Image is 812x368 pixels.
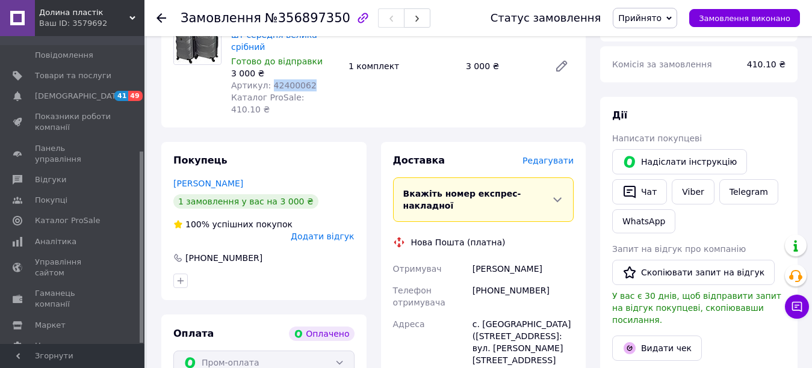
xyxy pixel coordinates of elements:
[408,236,509,248] div: Нова Пошта (платна)
[491,12,601,24] div: Статус замовлення
[35,70,111,81] span: Товари та послуги
[612,149,747,174] button: Надіслати інструкцію
[39,18,144,29] div: Ваш ID: 3579692
[128,91,142,101] span: 49
[265,11,350,25] span: №356897350
[289,327,354,341] div: Оплачено
[719,179,778,204] a: Telegram
[173,179,243,188] a: [PERSON_NAME]
[35,195,67,206] span: Покупці
[612,336,702,361] button: Видати чек
[291,232,354,241] span: Додати відгук
[185,219,209,229] span: 100%
[550,54,574,78] a: Редагувати
[114,91,128,101] span: 41
[393,319,425,329] span: Адреса
[612,109,627,121] span: Дії
[393,155,445,166] span: Доставка
[231,67,339,79] div: 3 000 ₴
[461,58,545,75] div: 3 000 ₴
[344,58,461,75] div: 1 комплект
[612,260,775,285] button: Скопіювати запит на відгук
[689,9,800,27] button: Замовлення виконано
[35,236,76,247] span: Аналітика
[522,156,574,165] span: Редагувати
[612,133,702,143] span: Написати покупцеві
[747,60,786,69] span: 410.10 ₴
[35,340,96,351] span: Налаштування
[157,12,166,24] div: Повернутися назад
[35,143,111,165] span: Панель управління
[612,209,675,233] a: WhatsApp
[612,60,712,69] span: Комісія за замовлення
[39,7,129,18] span: Долина пластік
[231,57,323,66] span: Готово до відправки
[403,189,521,210] span: Вкажіть номер експрес-накладної
[35,320,66,331] span: Маркет
[612,291,781,325] span: У вас є 30 днів, щоб відправити запит на відгук покупцеві, скопіювавши посилання.
[612,179,667,204] button: Чат
[173,194,318,209] div: 1 замовлення у вас на 3 000 ₴
[184,252,264,264] div: [PHONE_NUMBER]
[785,295,809,319] button: Чат з покупцем
[231,93,304,114] span: Каталог ProSale: 410.10 ₴
[393,264,442,274] span: Отримувач
[35,50,93,61] span: Повідомлення
[35,174,66,185] span: Відгуки
[699,14,790,23] span: Замовлення виконано
[672,179,714,204] a: Viber
[174,17,221,64] img: Дорожній набір валіз 2 шт середня велика срібний
[470,258,576,280] div: [PERSON_NAME]
[35,215,100,226] span: Каталог ProSale
[181,11,261,25] span: Замовлення
[470,280,576,313] div: [PHONE_NUMBER]
[618,13,662,23] span: Прийнято
[173,155,228,166] span: Покупець
[173,328,214,339] span: Оплата
[35,288,111,310] span: Гаманець компанії
[173,218,293,230] div: успішних покупок
[231,81,317,90] span: Артикул: 42400062
[35,91,124,102] span: [DEMOGRAPHIC_DATA]
[393,286,445,307] span: Телефон отримувача
[35,111,111,133] span: Показники роботи компанії
[35,257,111,278] span: Управління сайтом
[612,244,746,254] span: Запит на відгук про компанію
